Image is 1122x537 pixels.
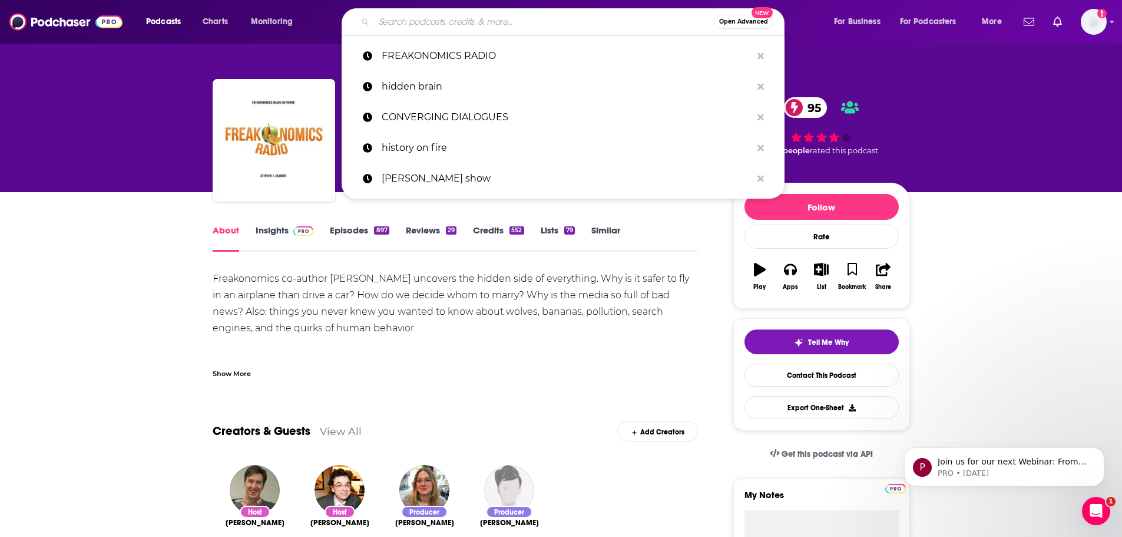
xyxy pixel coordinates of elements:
button: open menu [892,12,974,31]
svg: Add a profile image [1097,9,1107,18]
p: hidden brain [382,71,752,102]
button: Open AdvancedNew [714,15,773,29]
label: My Notes [744,489,899,510]
div: List [817,284,826,291]
img: Stephen Dubner [315,465,365,515]
div: Rate [744,225,899,249]
iframe: Intercom notifications message [886,423,1122,505]
div: Producer [486,506,532,518]
a: Similar [591,225,620,252]
button: Bookmark [837,255,868,298]
img: Rebecca Lee Douglas [399,465,449,515]
button: Export One-Sheet [744,396,899,419]
div: 897 [374,226,389,235]
span: Get this podcast via API [782,449,873,459]
button: open menu [974,12,1017,31]
div: 29 [446,226,456,235]
div: Producer [401,506,448,518]
span: 95 [796,97,827,118]
p: Message from PRO, sent 33w ago [51,45,203,56]
img: User Profile [1081,9,1107,35]
a: Show notifications dropdown [1048,12,1067,32]
button: Show profile menu [1081,9,1107,35]
span: Charts [203,14,228,30]
img: Zack Lapinski [484,465,534,515]
a: Pro website [885,482,906,493]
a: 95 [784,97,827,118]
span: 1 [1106,497,1116,506]
div: 552 [509,226,524,235]
div: Search podcasts, credits, & more... [353,8,796,35]
a: history on fire [342,133,785,163]
div: 79 [564,226,575,235]
span: Open Advanced [719,19,768,25]
a: Credits552 [473,225,524,252]
a: CONVERGING DIALOGUES [342,102,785,133]
a: Show notifications dropdown [1019,12,1039,32]
a: InsightsPodchaser Pro [256,225,314,252]
a: [PERSON_NAME] show [342,163,785,194]
img: Steve Levitt [230,465,280,515]
a: Reviews29 [406,225,456,252]
a: Rebecca Lee Douglas [395,518,454,528]
span: Join us for our next Webinar: From Pushback to Payoff: Building Buy-In for Niche Podcast Placemen... [51,34,203,337]
span: 144 people [767,146,810,155]
button: Apps [775,255,806,298]
button: List [806,255,836,298]
span: More [982,14,1002,30]
span: For Podcasters [900,14,956,30]
a: Creators & Guests [213,424,310,439]
a: Zack Lapinski [480,518,539,528]
a: Get this podcast via API [760,440,883,469]
a: Lists79 [541,225,575,252]
a: About [213,225,239,252]
div: 95 144 peoplerated this podcast [733,90,910,163]
a: Contact This Podcast [744,364,899,387]
img: Freakonomics Radio [215,81,333,199]
span: New [752,7,773,18]
a: Steve Levitt [226,518,284,528]
button: tell me why sparkleTell Me Why [744,330,899,354]
button: Play [744,255,775,298]
img: Podchaser - Follow, Share and Rate Podcasts [9,11,123,33]
a: hidden brain [342,71,785,102]
button: Follow [744,194,899,220]
p: history on fire [382,133,752,163]
div: Share [875,284,891,291]
span: [PERSON_NAME] [480,518,539,528]
div: Host [240,506,270,518]
span: [PERSON_NAME] [395,518,454,528]
span: Logged in as gbrussel [1081,9,1107,35]
a: Charts [195,12,235,31]
input: Search podcasts, credits, & more... [374,12,714,31]
img: Podchaser Pro [293,226,314,236]
p: tim ferris show [382,163,752,194]
div: Freakonomics co-author [PERSON_NAME] uncovers the hidden side of everything. Why is it safer to f... [213,271,699,403]
span: [PERSON_NAME] [310,518,369,528]
span: [PERSON_NAME] [226,518,284,528]
a: View All [320,425,362,437]
a: Episodes897 [330,225,389,252]
div: Add Creators [617,421,698,442]
button: open menu [243,12,308,31]
img: tell me why sparkle [794,338,803,347]
div: Apps [783,284,798,291]
button: Share [868,255,898,298]
img: Podchaser Pro [885,484,906,493]
span: Tell Me Why [808,338,849,347]
button: open menu [138,12,196,31]
p: FREAKONOMICS RADIO [382,41,752,71]
button: open menu [826,12,895,31]
p: CONVERGING DIALOGUES [382,102,752,133]
div: Bookmark [838,284,866,291]
iframe: Intercom live chat [1082,497,1110,525]
span: Podcasts [146,14,181,30]
span: Monitoring [251,14,293,30]
a: Stephen Dubner [310,518,369,528]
